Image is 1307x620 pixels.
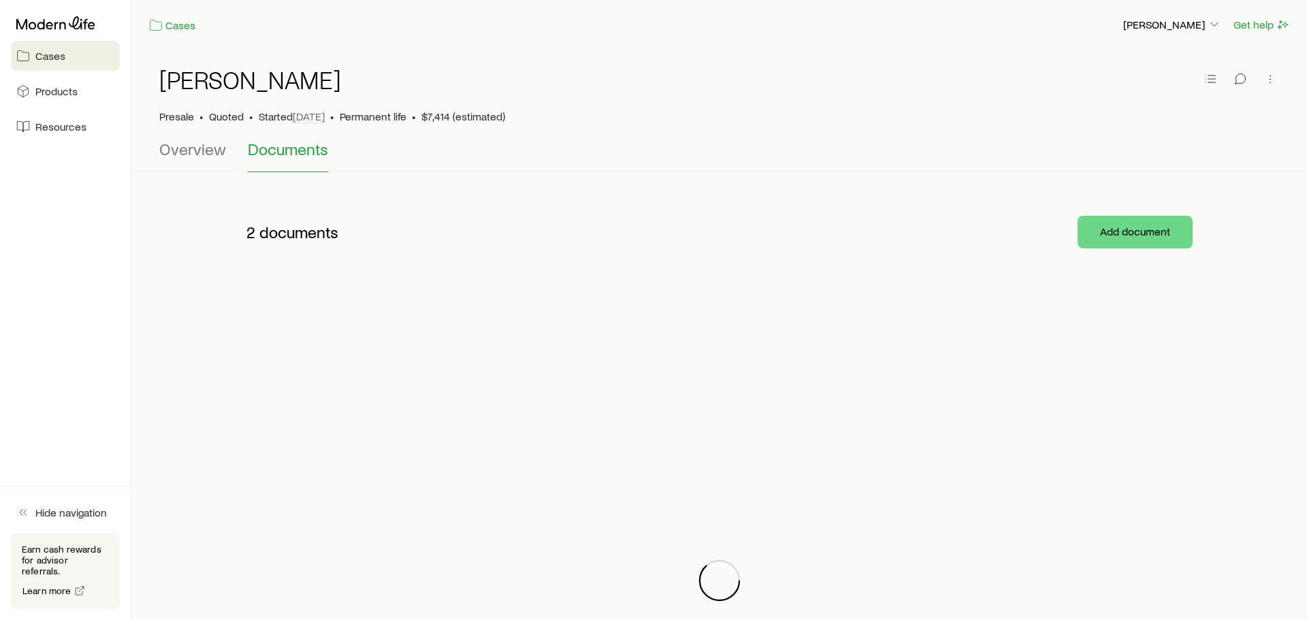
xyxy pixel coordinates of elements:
div: Case details tabs [159,140,1280,172]
span: • [249,110,253,123]
span: $7,414 (estimated) [421,110,505,123]
a: Cases [148,18,196,33]
p: Earn cash rewards for advisor referrals. [22,544,109,576]
a: Cases [11,41,120,71]
span: Documents [248,140,328,159]
button: [PERSON_NAME] [1123,17,1222,33]
h1: [PERSON_NAME] [159,66,341,93]
button: Hide navigation [11,497,120,527]
p: [PERSON_NAME] [1123,18,1221,31]
span: documents [259,223,338,242]
span: Cases [35,49,65,63]
span: Permanent life [340,110,406,123]
span: [DATE] [293,110,325,123]
a: Resources [11,112,120,142]
span: Products [35,84,78,98]
span: 2 [246,223,255,242]
span: Learn more [22,586,71,595]
p: Started [259,110,325,123]
span: Quoted [209,110,244,123]
button: Get help [1233,17,1291,33]
span: Hide navigation [35,506,107,519]
span: • [199,110,204,123]
span: • [412,110,416,123]
span: Resources [35,120,86,133]
p: Presale [159,110,194,123]
a: Products [11,76,120,106]
span: • [330,110,334,123]
button: Add document [1078,216,1193,248]
div: Earn cash rewards for advisor referrals.Learn more [11,533,120,609]
span: Overview [159,140,226,159]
